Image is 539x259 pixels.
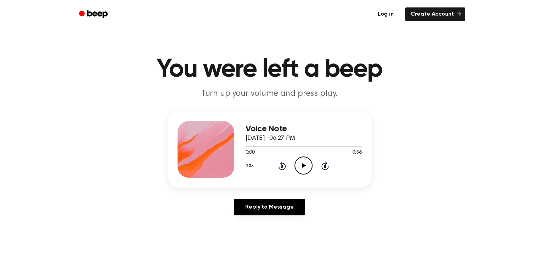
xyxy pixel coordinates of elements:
span: 0:00 [246,149,255,156]
a: Reply to Message [234,199,305,215]
a: Log in [371,6,401,22]
span: 0:36 [352,149,361,156]
p: Turn up your volume and press play. [134,88,406,100]
a: Beep [74,7,114,21]
h3: Voice Note [246,124,362,134]
a: Create Account [405,7,465,21]
button: 1.0x [246,160,256,172]
h1: You were left a beep [88,57,451,82]
span: [DATE] · 06:27 PM [246,135,295,142]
